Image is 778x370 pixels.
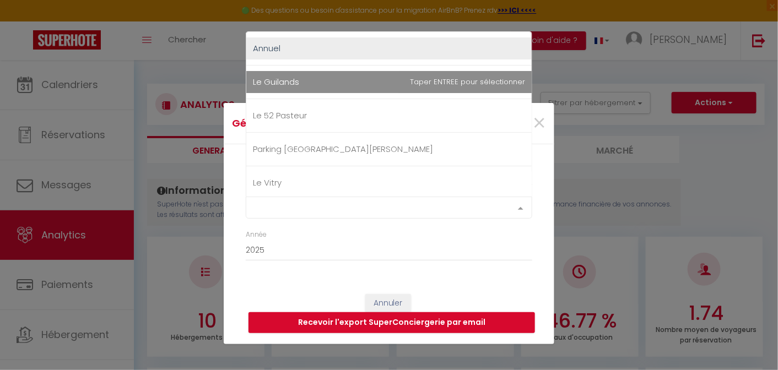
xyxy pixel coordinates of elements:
[253,177,282,188] span: Le Vitry
[246,230,267,240] label: Année
[253,110,307,121] span: Le 52 Pasteur
[248,312,535,333] button: Recevoir l'export SuperConciergerie par email
[532,107,546,140] span: ×
[253,143,433,155] span: Parking [GEOGRAPHIC_DATA][PERSON_NAME]
[532,112,546,135] button: Close
[365,294,411,313] button: Annuler
[253,42,280,54] span: Annuel
[253,76,299,88] span: Le Guilands
[232,116,436,131] h4: Génération SuperConciergerie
